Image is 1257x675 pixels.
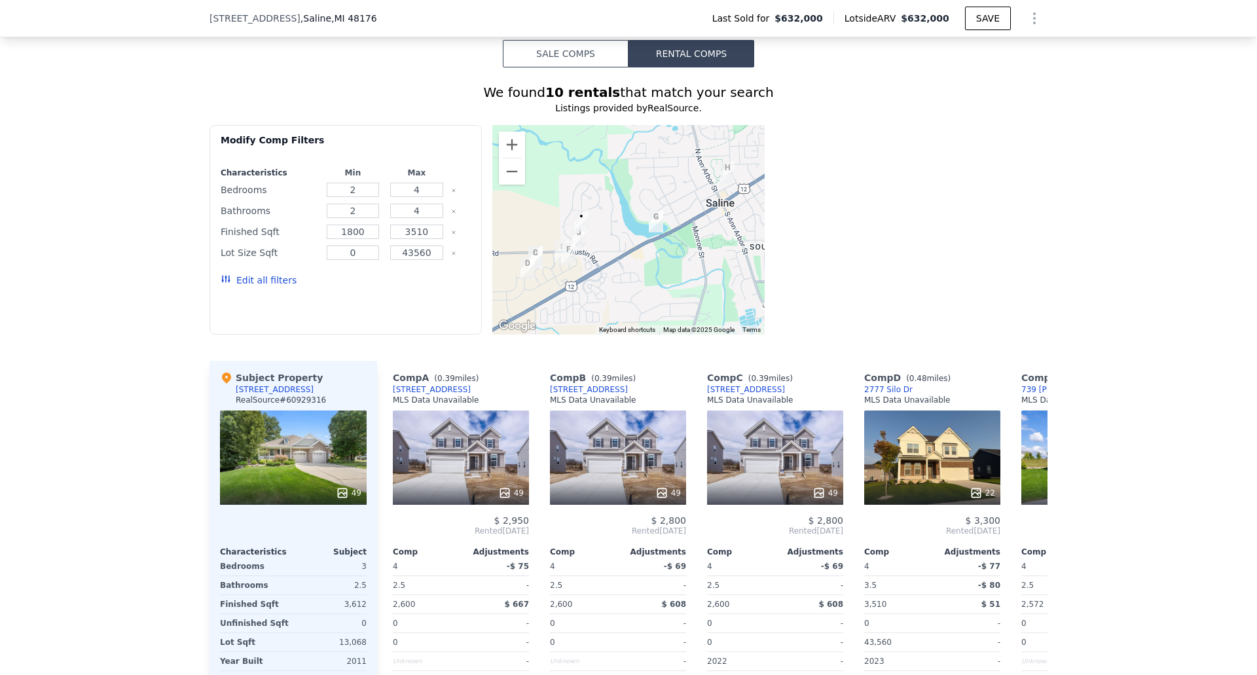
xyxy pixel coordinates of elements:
[1021,576,1087,594] div: 2.5
[864,619,869,628] span: 0
[296,614,367,632] div: 0
[621,633,686,651] div: -
[864,371,956,384] div: Comp D
[550,576,615,594] div: 2.5
[220,576,291,594] div: Bathrooms
[209,83,1047,101] div: We found that match your search
[707,371,798,384] div: Comp C
[220,547,293,557] div: Characteristics
[663,326,735,333] span: Map data ©2025 Google
[1021,371,1112,384] div: Comp E
[523,241,548,274] div: 2708 Maize Loop
[707,600,729,609] span: 2,600
[507,562,529,571] span: -$ 75
[451,230,456,235] button: Clear
[464,633,529,651] div: -
[545,84,620,100] strong: 10 rentals
[818,600,843,609] span: $ 608
[220,652,291,670] div: Year Built
[221,223,318,241] div: Finished Sqft
[550,384,628,395] a: [STREET_ADDRESS]
[651,515,686,526] span: $ 2,800
[221,134,471,157] div: Modify Comp Filters
[296,595,367,613] div: 3,612
[1021,384,1123,395] div: 739 [PERSON_NAME] Trail
[935,652,1000,670] div: -
[494,515,529,526] span: $ 2,950
[707,384,785,395] a: [STREET_ADDRESS]
[550,562,555,571] span: 4
[451,209,456,214] button: Clear
[550,619,555,628] span: 0
[1021,395,1108,405] div: MLS Data Unavailable
[707,526,843,536] span: Rented [DATE]
[393,600,415,609] span: 2,600
[393,371,484,384] div: Comp A
[451,251,456,256] button: Clear
[221,168,318,178] div: Characteristics
[864,638,892,647] span: 43,560
[296,633,367,651] div: 13,068
[293,547,367,557] div: Subject
[550,600,572,609] span: 2,600
[970,486,995,500] div: 22
[504,600,529,609] span: $ 667
[393,576,458,594] div: 2.5
[236,395,326,405] div: RealSource # 60929316
[864,576,930,594] div: 3.5
[864,600,886,609] span: 3,510
[221,274,297,287] button: Edit all filters
[393,526,529,536] span: Rented [DATE]
[220,371,323,384] div: Subject Property
[618,547,686,557] div: Adjustments
[209,12,301,25] span: [STREET_ADDRESS]
[393,384,471,395] a: [STREET_ADDRESS]
[566,221,591,253] div: 276 Stone Glen Court
[296,652,367,670] div: 2011
[1021,652,1087,670] div: Unknown
[236,384,314,395] div: [STREET_ADDRESS]
[707,395,793,405] div: MLS Data Unavailable
[864,395,951,405] div: MLS Data Unavailable
[778,633,843,651] div: -
[707,562,712,571] span: 4
[599,325,655,335] button: Keyboard shortcuts
[393,547,461,557] div: Comp
[464,614,529,632] div: -
[498,486,524,500] div: 49
[707,547,775,557] div: Comp
[644,205,668,238] div: 747 Haywood Drive
[743,374,798,383] span: ( miles)
[935,633,1000,651] div: -
[1021,619,1027,628] span: 0
[499,132,525,158] button: Zoom in
[556,238,581,270] div: 2201 Mill Ln
[437,374,455,383] span: 0.39
[550,371,641,384] div: Comp B
[864,384,913,395] a: 2777 Silo Dr
[966,515,1000,526] span: $ 3,300
[393,619,398,628] span: 0
[393,395,479,405] div: MLS Data Unavailable
[209,101,1047,115] div: Listings provided by RealSource .
[569,204,594,237] div: 354 Pembroke Dr
[661,600,686,609] span: $ 608
[628,40,754,67] button: Rental Comps
[845,12,901,25] span: Lotside ARV
[594,374,612,383] span: 0.39
[901,13,949,24] span: $632,000
[965,7,1011,30] button: SAVE
[296,576,367,594] div: 2.5
[935,614,1000,632] div: -
[331,13,377,24] span: , MI 48176
[388,168,446,178] div: Max
[461,547,529,557] div: Adjustments
[932,547,1000,557] div: Adjustments
[221,202,318,220] div: Bathrooms
[464,576,529,594] div: -
[336,486,361,500] div: 49
[496,318,539,335] a: Open this area in Google Maps (opens a new window)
